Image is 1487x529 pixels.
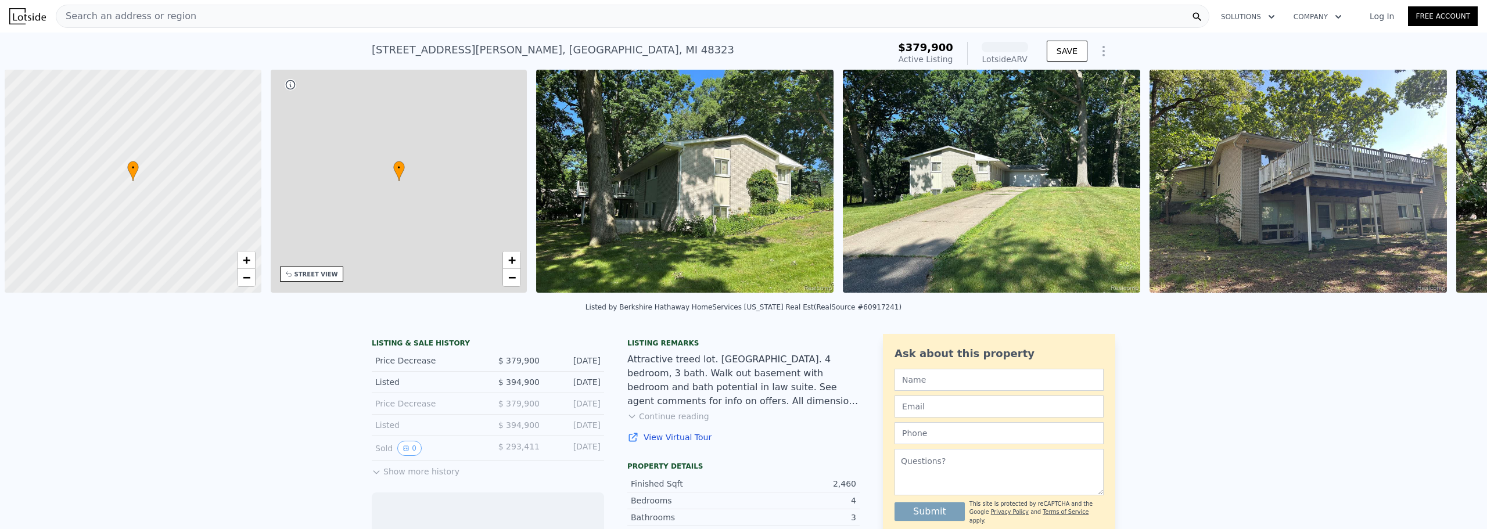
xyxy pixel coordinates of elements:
a: View Virtual Tour [627,431,860,443]
div: [DATE] [549,419,601,431]
div: LISTING & SALE HISTORY [372,339,604,350]
div: Listed [375,419,479,431]
a: Free Account [1408,6,1478,26]
a: Zoom out [503,269,520,286]
img: Sale: 167078393 Parcel: 57708294 [536,70,834,293]
div: [DATE] [549,355,601,366]
a: Zoom in [503,251,520,269]
img: Sale: 167078393 Parcel: 57708294 [1150,70,1447,293]
button: View historical data [397,441,422,456]
button: Show more history [372,461,459,477]
div: • [127,161,139,181]
button: Show Options [1092,39,1115,63]
img: Lotside [9,8,46,24]
button: Solutions [1212,6,1284,27]
div: Lotside ARV [982,53,1028,65]
div: [DATE] [549,398,601,409]
a: Zoom in [238,251,255,269]
button: Continue reading [627,411,709,422]
a: Privacy Policy [991,509,1029,515]
div: Property details [627,462,860,471]
span: • [127,163,139,173]
span: $379,900 [898,41,953,53]
div: Bathrooms [631,512,743,523]
span: $ 379,900 [498,399,540,408]
span: $ 379,900 [498,356,540,365]
span: + [242,253,250,267]
div: Attractive treed lot. [GEOGRAPHIC_DATA]. 4 bedroom, 3 bath. Walk out basement with bedroom and ba... [627,352,860,408]
span: − [508,270,516,285]
input: Phone [895,422,1104,444]
a: Zoom out [238,269,255,286]
button: Company [1284,6,1351,27]
span: Active Listing [899,55,953,64]
button: SAVE [1047,41,1087,62]
input: Name [895,369,1104,391]
div: This site is protected by reCAPTCHA and the Google and apply. [969,500,1104,525]
span: $ 394,900 [498,377,540,387]
div: STREET VIEW [294,270,338,279]
span: Search an address or region [56,9,196,23]
div: Listed by Berkshire Hathaway HomeServices [US_STATE] Real Est (RealSource #60917241) [586,303,901,311]
div: [STREET_ADDRESS][PERSON_NAME] , [GEOGRAPHIC_DATA] , MI 48323 [372,42,734,58]
span: $ 394,900 [498,420,540,430]
div: 4 [743,495,856,506]
div: Listing remarks [627,339,860,348]
div: [DATE] [549,376,601,388]
span: + [508,253,516,267]
div: [DATE] [549,441,601,456]
a: Terms of Service [1043,509,1089,515]
input: Email [895,395,1104,418]
div: 3 [743,512,856,523]
img: Sale: 167078393 Parcel: 57708294 [843,70,1140,293]
div: Price Decrease [375,355,479,366]
div: Ask about this property [895,346,1104,362]
div: Finished Sqft [631,478,743,490]
span: $ 293,411 [498,442,540,451]
div: 2,460 [743,478,856,490]
button: Submit [895,502,965,521]
div: Sold [375,441,479,456]
div: Bedrooms [631,495,743,506]
div: • [393,161,405,181]
span: • [393,163,405,173]
span: − [242,270,250,285]
a: Log In [1356,10,1408,22]
div: Listed [375,376,479,388]
div: Price Decrease [375,398,479,409]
